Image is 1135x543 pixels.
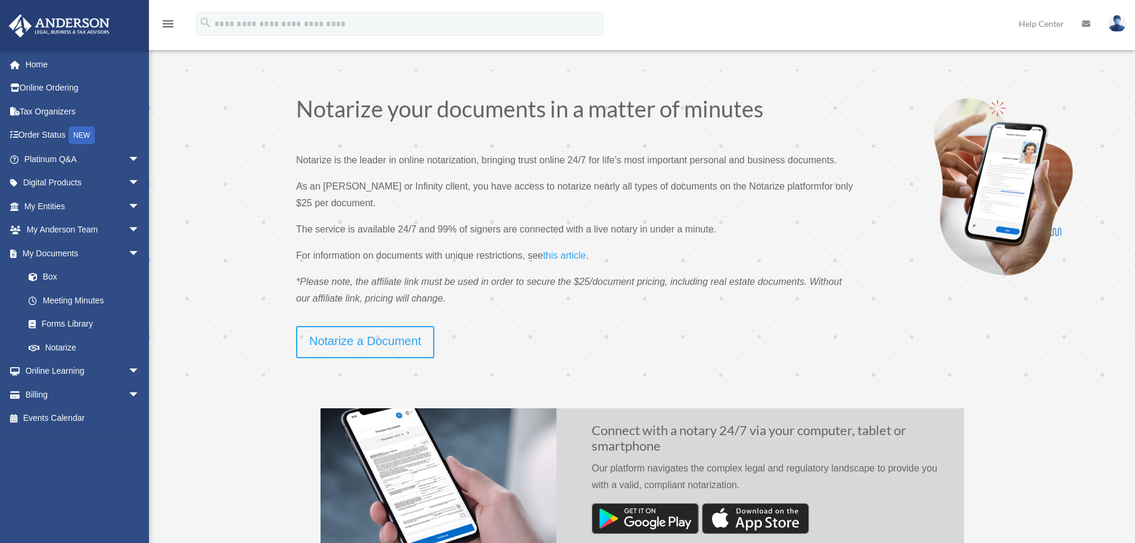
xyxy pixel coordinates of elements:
[592,423,946,460] h2: Connect with a notary 24/7 via your computer, tablet or smartphone
[8,359,158,383] a: Online Learningarrow_drop_down
[8,147,158,171] a: Platinum Q&Aarrow_drop_down
[1108,15,1126,32] img: User Pic
[161,21,175,31] a: menu
[128,218,152,243] span: arrow_drop_down
[296,326,434,358] a: Notarize a Document
[199,16,212,29] i: search
[128,171,152,196] span: arrow_drop_down
[586,250,588,260] span: .
[128,241,152,266] span: arrow_drop_down
[8,100,158,123] a: Tax Organizers
[8,52,158,76] a: Home
[17,288,158,312] a: Meeting Minutes
[296,155,837,165] span: Notarize is the leader in online notarization, bringing trust online 24/7 for life’s most importa...
[128,194,152,219] span: arrow_drop_down
[296,181,822,191] span: As an [PERSON_NAME] or Infinity client, you have access to notarize nearly all types of documents...
[592,460,946,503] p: Our platform navigates the complex legal and regulatory landscape to provide you with a valid, co...
[8,194,158,218] a: My Entitiesarrow_drop_down
[296,181,853,208] span: for only $25 per document.
[8,123,158,148] a: Order StatusNEW
[69,126,95,144] div: NEW
[128,359,152,384] span: arrow_drop_down
[17,265,158,289] a: Box
[5,14,113,38] img: Anderson Advisors Platinum Portal
[543,250,586,260] span: this article
[128,147,152,172] span: arrow_drop_down
[543,250,586,266] a: this article
[161,17,175,31] i: menu
[8,218,158,242] a: My Anderson Teamarrow_drop_down
[8,171,158,195] a: Digital Productsarrow_drop_down
[296,97,858,126] h1: Notarize your documents in a matter of minutes
[8,383,158,407] a: Billingarrow_drop_down
[17,312,158,336] a: Forms Library
[17,336,152,359] a: Notarize
[296,224,716,234] span: The service is available 24/7 and 99% of signers are connected with a live notary in under a minute.
[8,76,158,100] a: Online Ordering
[296,277,842,303] span: *Please note, the affiliate link must be used in order to secure the $25/document pricing, includ...
[929,97,1077,276] img: Notarize-hero
[128,383,152,407] span: arrow_drop_down
[8,241,158,265] a: My Documentsarrow_drop_down
[296,250,543,260] span: For information on documents with unique restrictions, see
[8,407,158,430] a: Events Calendar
